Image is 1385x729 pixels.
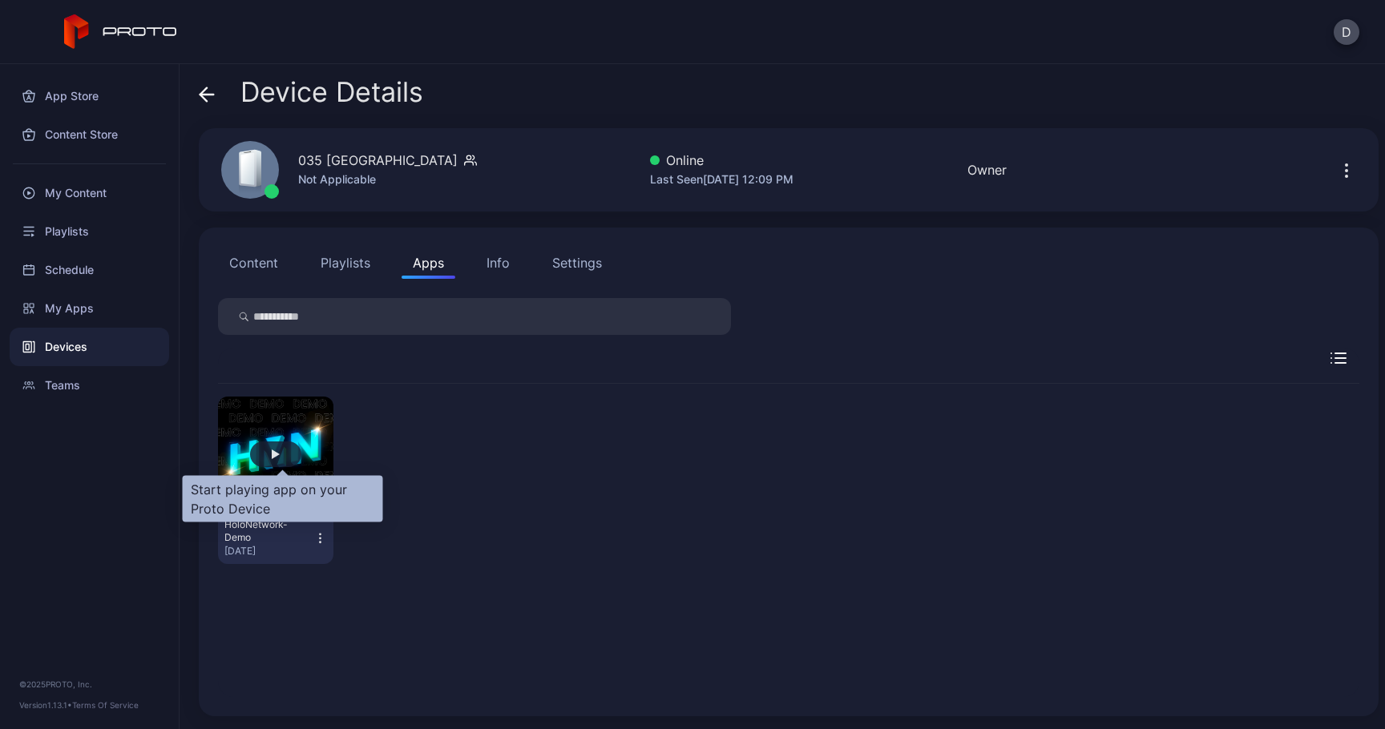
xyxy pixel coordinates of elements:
div: [DATE] [224,545,313,558]
button: Apps [402,247,455,279]
div: Last Seen [DATE] 12:09 PM [650,170,793,189]
span: Device Details [240,77,423,107]
a: Playlists [10,212,169,251]
button: D [1334,19,1359,45]
div: © 2025 PROTO, Inc. [19,678,159,691]
div: Online [650,151,793,170]
a: My Apps [10,289,169,328]
div: Not Applicable [298,170,477,189]
button: Content [218,247,289,279]
a: Content Store [10,115,169,154]
button: Playlists [309,247,382,279]
div: Owner [967,160,1007,179]
a: App Store [10,77,169,115]
a: Teams [10,366,169,405]
button: Settings [541,247,613,279]
a: Terms Of Service [72,700,139,710]
button: Info [475,247,521,279]
a: Schedule [10,251,169,289]
div: 035 [GEOGRAPHIC_DATA] [298,151,458,170]
button: HoloNetwork-Demo[DATE] [224,518,327,558]
span: Version 1.13.1 • [19,700,72,710]
a: Devices [10,328,169,366]
div: Settings [552,253,602,272]
div: Start playing app on your Proto Device [183,476,383,522]
a: My Content [10,174,169,212]
div: Info [487,253,510,272]
div: HoloNetwork-Demo [224,518,313,544]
